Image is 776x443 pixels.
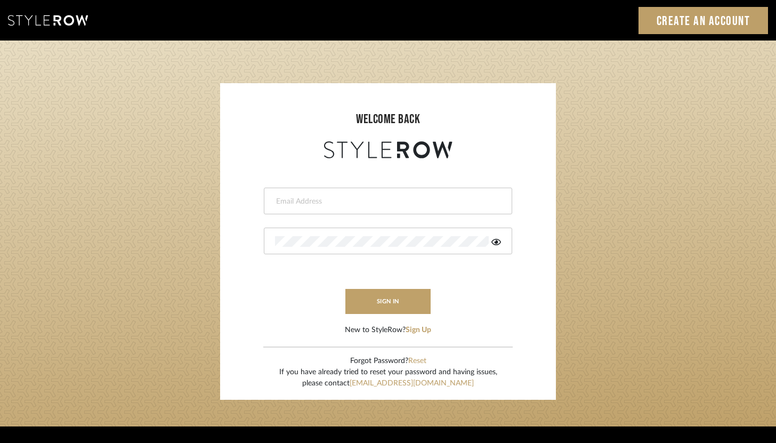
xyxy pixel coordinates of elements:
a: [EMAIL_ADDRESS][DOMAIN_NAME] [350,380,474,387]
div: If you have already tried to reset your password and having issues, please contact [279,367,497,389]
button: sign in [345,289,431,314]
div: Forgot Password? [279,356,497,367]
a: Create an Account [638,7,769,34]
button: Reset [408,356,426,367]
div: New to StyleRow? [345,325,431,336]
div: welcome back [231,110,545,129]
input: Email Address [275,196,498,207]
button: Sign Up [406,325,431,336]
